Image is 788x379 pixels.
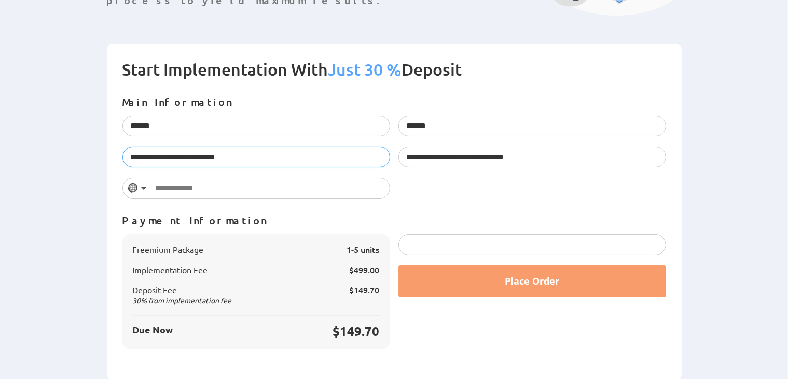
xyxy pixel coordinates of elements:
[350,264,380,275] span: $499.00
[133,245,204,255] span: Freemium Package
[122,59,666,95] h2: Start Implementation With Deposit
[347,245,380,255] span: 1-5 units
[333,323,380,339] span: $149.70
[350,284,380,296] span: $149.70
[133,285,232,305] span: Deposit Fee
[407,240,658,249] iframe: Secure card payment input frame
[133,296,141,305] span: 30
[133,296,232,305] span: % from implementation fee
[122,214,666,227] p: Payment Information
[133,324,173,339] span: Due Now
[505,275,559,287] span: Place Order
[122,95,666,108] p: Main Information
[123,178,152,198] button: Selected country
[328,59,402,79] span: Just 30 %
[133,265,208,275] span: Implementation Fee
[398,265,666,297] button: Place Order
